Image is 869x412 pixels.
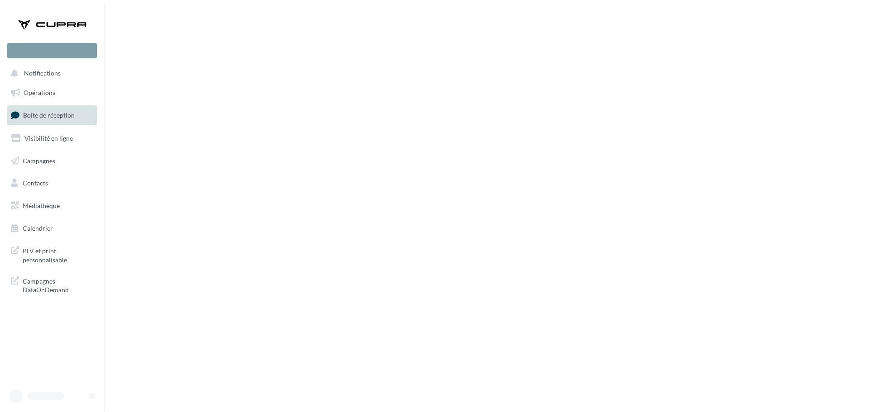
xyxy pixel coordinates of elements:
a: Opérations [5,83,99,102]
span: Visibilité en ligne [24,134,73,142]
a: Calendrier [5,219,99,238]
a: Visibilité en ligne [5,129,99,148]
a: PLV et print personnalisable [5,241,99,268]
a: Campagnes DataOnDemand [5,271,99,298]
span: Notifications [24,70,61,77]
span: Calendrier [23,224,53,232]
div: Nouvelle campagne [7,43,97,58]
a: Boîte de réception [5,105,99,125]
span: Contacts [23,179,48,187]
a: Campagnes [5,152,99,170]
span: Boîte de réception [23,111,75,119]
span: Opérations [24,89,55,96]
a: Médiathèque [5,196,99,215]
a: Contacts [5,174,99,193]
span: Campagnes [23,156,55,164]
span: Campagnes DataOnDemand [23,275,93,294]
span: Médiathèque [23,202,60,209]
span: PLV et print personnalisable [23,245,93,264]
